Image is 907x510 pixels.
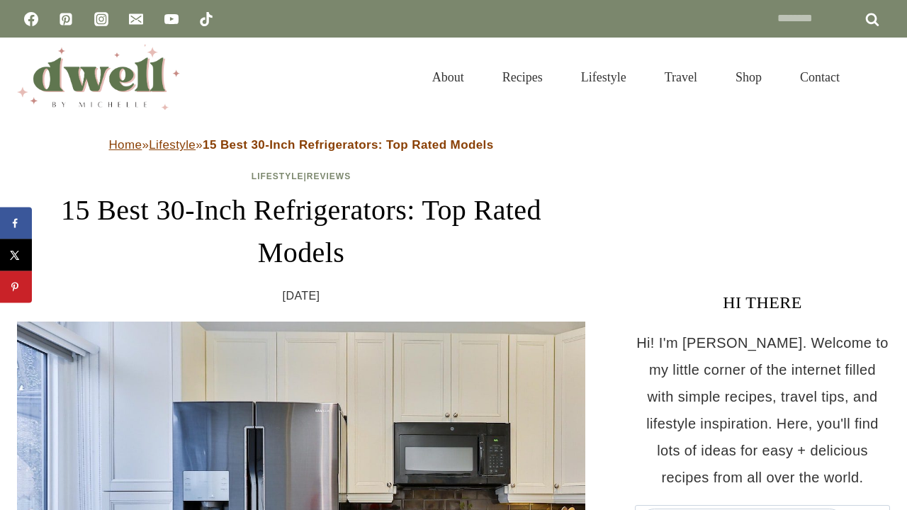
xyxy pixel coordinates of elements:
a: Lifestyle [562,52,646,102]
a: Travel [646,52,716,102]
h3: HI THERE [635,290,890,315]
a: Contact [781,52,859,102]
a: Facebook [17,5,45,33]
span: | [252,171,351,181]
nav: Primary Navigation [413,52,859,102]
h1: 15 Best 30-Inch Refrigerators: Top Rated Models [17,189,585,274]
a: Home [108,138,142,152]
a: TikTok [192,5,220,33]
a: Lifestyle [252,171,304,181]
a: Recipes [483,52,562,102]
span: » » [108,138,493,152]
a: Lifestyle [149,138,196,152]
time: [DATE] [283,285,320,307]
p: Hi! I'm [PERSON_NAME]. Welcome to my little corner of the internet filled with simple recipes, tr... [635,329,890,491]
a: YouTube [157,5,186,33]
button: View Search Form [866,65,890,89]
a: Shop [716,52,781,102]
a: About [413,52,483,102]
strong: 15 Best 30-Inch Refrigerators: Top Rated Models [203,138,494,152]
img: DWELL by michelle [17,45,180,110]
a: Pinterest [52,5,80,33]
a: Email [122,5,150,33]
a: Instagram [87,5,116,33]
a: Reviews [307,171,351,181]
